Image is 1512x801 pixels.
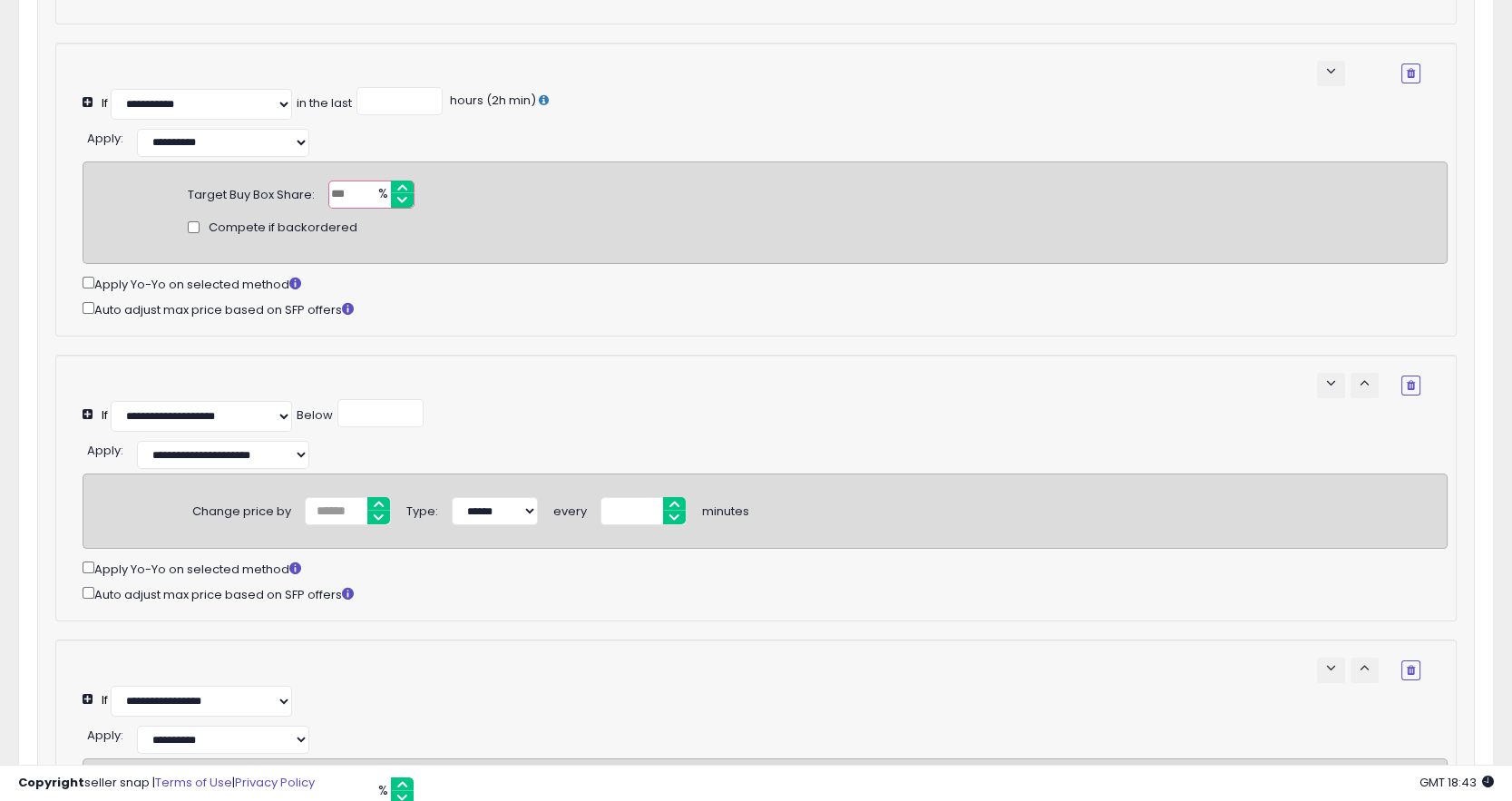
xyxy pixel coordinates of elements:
[1407,380,1415,391] i: Remove Condition
[1351,373,1379,398] button: keyboard_arrow_up
[1322,375,1340,392] span: keyboard_arrow_down
[1419,774,1494,791] span: 2025-10-13 18:43 GMT
[83,273,1448,294] div: Apply Yo-Yo on selected method
[83,558,1448,579] div: Apply Yo-Yo on selected method
[1322,659,1340,677] span: keyboard_arrow_down
[209,220,357,237] span: Compete if backordered
[87,436,123,460] div: :
[447,92,536,109] span: hours (2h min)
[1356,375,1373,392] span: keyboard_arrow_up
[406,497,438,521] div: Type:
[87,124,123,148] div: :
[87,727,121,744] span: Apply
[235,774,315,791] a: Privacy Policy
[87,721,123,745] div: :
[188,181,315,204] div: Target Buy Box Share:
[83,298,1448,319] div: Auto adjust max price based on SFP offers
[553,497,587,521] div: every
[83,583,1448,604] div: Auto adjust max price based on SFP offers
[1317,373,1345,398] button: keyboard_arrow_down
[1407,68,1415,79] i: Remove Condition
[155,774,232,791] a: Terms of Use
[297,407,333,425] div: Below
[1322,63,1340,80] span: keyboard_arrow_down
[1317,61,1345,86] button: keyboard_arrow_down
[1317,658,1345,683] button: keyboard_arrow_down
[297,95,352,112] div: in the last
[702,497,749,521] div: minutes
[1351,658,1379,683] button: keyboard_arrow_up
[367,181,396,209] span: %
[192,497,291,521] div: Change price by
[87,442,121,459] span: Apply
[18,774,84,791] strong: Copyright
[18,775,315,792] div: seller snap | |
[87,130,121,147] span: Apply
[1356,659,1373,677] span: keyboard_arrow_up
[1407,665,1415,676] i: Remove Condition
